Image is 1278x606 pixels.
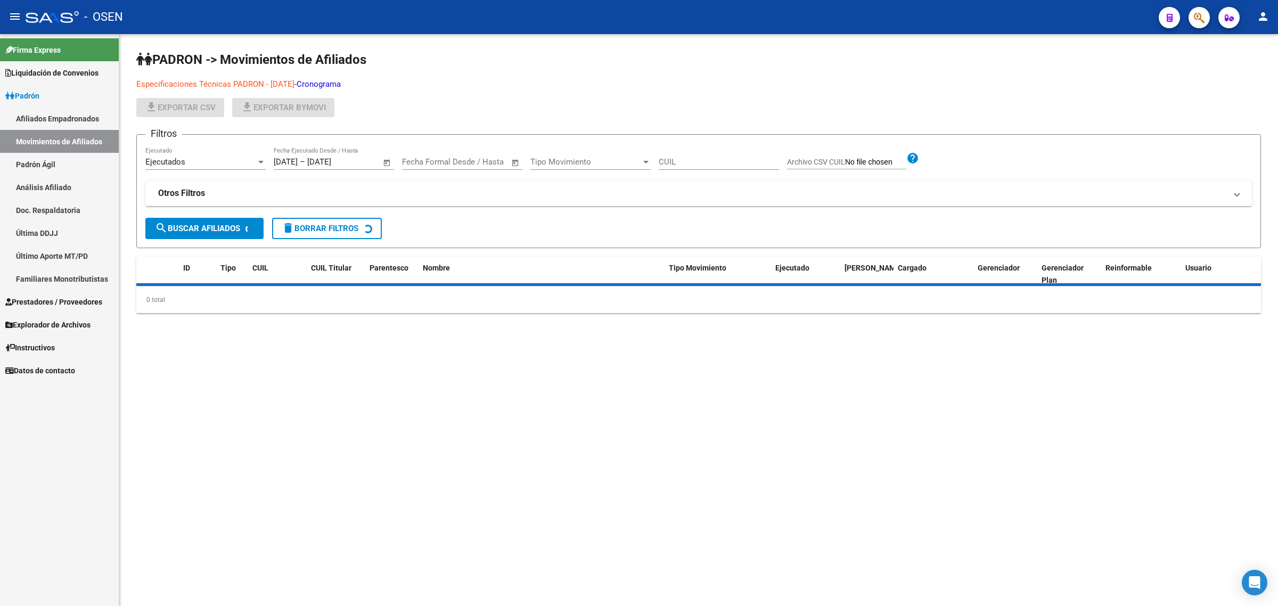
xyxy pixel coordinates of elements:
span: Ejecutados [145,157,185,167]
button: Buscar Afiliados [145,218,264,239]
span: Firma Express [5,44,61,56]
mat-icon: search [155,222,168,234]
button: Borrar Filtros [272,218,382,239]
a: Especificaciones Técnicas PADRON - [DATE] [136,79,294,89]
button: Exportar Bymovi [232,98,334,117]
p: - [136,78,547,90]
button: Open calendar [381,157,394,169]
span: ID [183,264,190,272]
span: Parentesco [370,264,408,272]
span: Nombre [423,264,450,272]
span: Exportar Bymovi [241,103,326,112]
button: Exportar CSV [136,98,224,117]
datatable-header-cell: Usuario [1181,257,1261,292]
span: - OSEN [84,5,123,29]
a: Cronograma [297,79,341,89]
span: Buscar Afiliados [155,224,240,233]
span: Datos de contacto [5,365,75,376]
mat-icon: person [1257,10,1269,23]
span: CUIL [252,264,268,272]
h3: Filtros [145,126,182,141]
datatable-header-cell: Gerenciador [973,257,1037,292]
input: End date [446,157,498,167]
span: Explorador de Archivos [5,319,91,331]
span: Ejecutado [775,264,809,272]
input: Start date [274,157,298,167]
div: 0 total [136,286,1261,313]
datatable-header-cell: Tipo [216,257,248,292]
datatable-header-cell: Reinformable [1101,257,1181,292]
datatable-header-cell: Gerenciador Plan [1037,257,1101,292]
datatable-header-cell: CUIL [248,257,307,292]
input: End date [307,157,359,167]
datatable-header-cell: Parentesco [365,257,419,292]
span: Reinformable [1105,264,1152,272]
span: Padrón [5,90,39,102]
span: Cargado [898,264,927,272]
span: Tipo [220,264,236,272]
mat-icon: file_download [145,101,158,113]
mat-expansion-panel-header: Otros Filtros [145,181,1252,206]
span: Exportar CSV [145,103,216,112]
span: Usuario [1185,264,1211,272]
datatable-header-cell: Tipo Movimiento [665,257,771,292]
span: Gerenciador [978,264,1020,272]
datatable-header-cell: CUIL Titular [307,257,365,292]
span: [PERSON_NAME] [845,264,902,272]
mat-icon: file_download [241,101,253,113]
span: Tipo Movimiento [669,264,726,272]
span: PADRON -> Movimientos de Afiliados [136,52,366,67]
datatable-header-cell: Fecha Formal [840,257,894,292]
mat-icon: help [906,152,919,165]
datatable-header-cell: Cargado [894,257,973,292]
div: Open Intercom Messenger [1242,570,1267,595]
input: Start date [402,157,437,167]
span: – [300,157,305,167]
input: Archivo CSV CUIL [845,158,906,167]
button: Open calendar [510,157,522,169]
span: Prestadores / Proveedores [5,296,102,308]
mat-icon: delete [282,222,294,234]
span: Archivo CSV CUIL [787,158,845,166]
span: Gerenciador Plan [1042,264,1084,284]
span: Tipo Movimiento [530,157,641,167]
strong: Otros Filtros [158,187,205,199]
datatable-header-cell: Ejecutado [771,257,840,292]
span: Instructivos [5,342,55,354]
mat-icon: menu [9,10,21,23]
datatable-header-cell: ID [179,257,216,292]
span: Borrar Filtros [282,224,358,233]
datatable-header-cell: Nombre [419,257,665,292]
span: Liquidación de Convenios [5,67,99,79]
span: CUIL Titular [311,264,351,272]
